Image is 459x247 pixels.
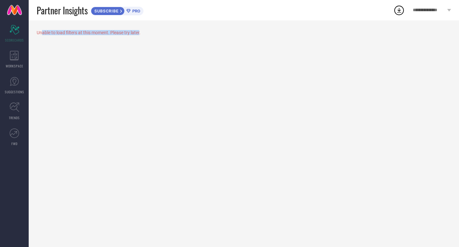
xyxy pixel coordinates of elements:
[5,38,24,42] span: SCORECARDS
[91,5,143,15] a: SUBSCRIBEPRO
[6,64,23,68] span: WORKSPACE
[393,4,405,16] div: Open download list
[37,30,451,35] div: Unable to load filters at this moment. Please try later.
[37,4,88,17] span: Partner Insights
[9,115,20,120] span: TRENDS
[5,89,24,94] span: SUGGESTIONS
[131,9,140,13] span: PRO
[91,9,120,13] span: SUBSCRIBE
[11,141,18,146] span: FWD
